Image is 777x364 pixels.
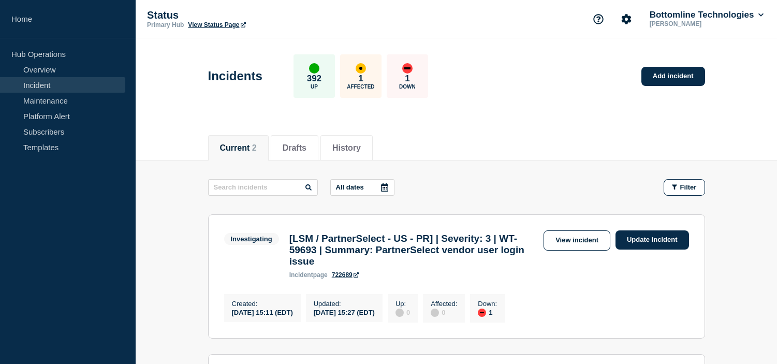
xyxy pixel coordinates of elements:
p: Updated : [314,300,375,308]
button: All dates [330,179,394,196]
div: 0 [431,308,457,317]
p: Up : [395,300,410,308]
p: Status [147,9,354,21]
div: up [309,63,319,74]
a: 722689 [332,271,359,279]
button: Bottomline Technologies [648,10,766,20]
p: Down : [478,300,497,308]
input: Search incidents [208,179,318,196]
span: Investigating [224,233,279,245]
span: incident [289,271,313,279]
span: Filter [680,183,697,191]
button: Current 2 [220,143,257,153]
a: View Status Page [188,21,245,28]
button: Drafts [283,143,306,153]
p: Primary Hub [147,21,184,28]
p: Affected : [431,300,457,308]
p: Down [399,84,416,90]
p: Created : [232,300,293,308]
div: [DATE] 15:27 (EDT) [314,308,375,316]
a: Add incident [641,67,705,86]
p: [PERSON_NAME] [648,20,755,27]
button: History [332,143,361,153]
button: Filter [664,179,705,196]
button: Account settings [615,8,637,30]
p: 1 [405,74,409,84]
div: affected [356,63,366,74]
a: Update incident [615,230,689,250]
p: Up [311,84,318,90]
p: page [289,271,328,279]
span: 2 [252,143,257,152]
div: disabled [395,309,404,317]
p: All dates [336,183,364,191]
a: View incident [544,230,610,251]
div: down [478,309,486,317]
div: down [402,63,413,74]
button: Support [588,8,609,30]
div: 1 [478,308,497,317]
div: disabled [431,309,439,317]
p: 1 [358,74,363,84]
h3: [LSM / PartnerSelect - US - PR] | Severity: 3 | WT-59693 | Summary: PartnerSelect vendor user log... [289,233,538,267]
h1: Incidents [208,69,262,83]
div: [DATE] 15:11 (EDT) [232,308,293,316]
div: 0 [395,308,410,317]
p: 392 [307,74,321,84]
p: Affected [347,84,374,90]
